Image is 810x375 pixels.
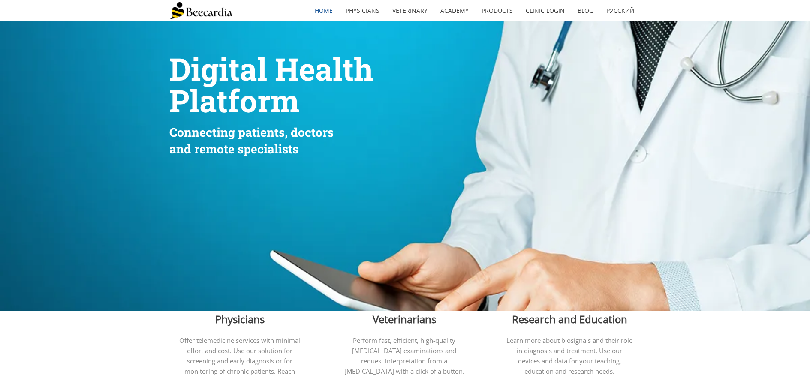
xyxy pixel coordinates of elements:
[600,1,641,21] a: Русский
[339,1,386,21] a: Physicians
[386,1,434,21] a: Veterinary
[169,2,232,19] img: Beecardia
[434,1,475,21] a: Academy
[215,312,265,326] span: Physicians
[169,80,299,121] span: Platform
[519,1,571,21] a: Clinic Login
[475,1,519,21] a: Products
[512,312,627,326] span: Research and Education
[373,312,436,326] span: Veterinarians
[169,124,334,140] span: Connecting patients, doctors
[169,141,298,157] span: and remote specialists
[571,1,600,21] a: Blog
[169,48,373,89] span: Digital Health
[308,1,339,21] a: home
